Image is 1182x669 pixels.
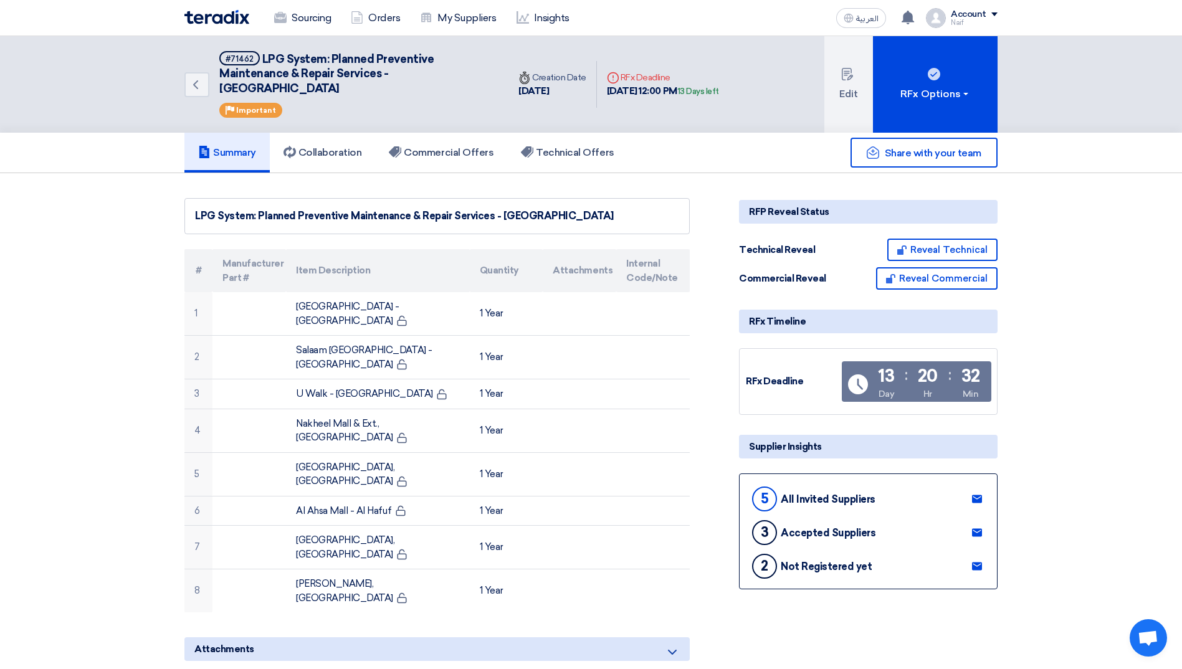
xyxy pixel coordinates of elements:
div: Day [879,387,895,401]
button: Edit [824,36,873,133]
td: 1 Year [470,569,543,613]
div: Not Registered yet [781,561,872,572]
a: Orders [341,4,410,32]
div: [DATE] [518,84,586,98]
div: Supplier Insights [739,435,998,458]
button: العربية [836,8,886,28]
th: Manufacturer Part # [212,249,286,292]
div: RFP Reveal Status [739,200,998,224]
div: RFx Deadline [746,374,839,389]
a: Technical Offers [507,133,627,173]
a: Commercial Offers [375,133,507,173]
a: Collaboration [270,133,376,173]
h5: Commercial Offers [389,146,493,159]
th: Attachments [543,249,616,292]
td: 6 [184,496,212,526]
a: My Suppliers [410,4,506,32]
a: Sourcing [264,4,341,32]
div: : [948,364,951,386]
div: [DATE] 12:00 PM [607,84,719,98]
h5: LPG System: Planned Preventive Maintenance & Repair Services - Central & Eastern Malls [219,51,493,96]
td: Salaam [GEOGRAPHIC_DATA] - [GEOGRAPHIC_DATA] [286,336,469,379]
span: LPG System: Planned Preventive Maintenance & Repair Services - [GEOGRAPHIC_DATA] [219,52,434,95]
td: 3 [184,379,212,409]
div: Commercial Reveal [739,272,832,286]
img: Teradix logo [184,10,249,24]
td: 1 Year [470,336,543,379]
div: Creation Date [518,71,586,84]
div: 13 Days left [677,85,719,98]
td: 1 Year [470,292,543,336]
td: [PERSON_NAME], [GEOGRAPHIC_DATA] [286,569,469,613]
div: Min [963,387,979,401]
td: 1 [184,292,212,336]
span: Share with your team [885,147,981,159]
th: Quantity [470,249,543,292]
a: Summary [184,133,270,173]
div: 5 [752,486,777,511]
div: LPG System: Planned Preventive Maintenance & Repair Services - [GEOGRAPHIC_DATA] [195,209,679,224]
td: [GEOGRAPHIC_DATA] - [GEOGRAPHIC_DATA] [286,292,469,336]
div: 2 [752,554,777,579]
button: RFx Options [873,36,998,133]
div: Open chat [1130,619,1167,657]
td: [GEOGRAPHIC_DATA], [GEOGRAPHIC_DATA] [286,452,469,496]
h5: Technical Offers [521,146,614,159]
td: 5 [184,452,212,496]
div: 20 [918,368,938,385]
td: 1 Year [470,379,543,409]
img: profile_test.png [926,8,946,28]
div: Naif [951,19,998,26]
span: العربية [856,14,879,23]
td: 8 [184,569,212,613]
a: Insights [507,4,579,32]
div: 13 [878,368,894,385]
button: Reveal Commercial [876,267,998,290]
span: Important [236,106,276,115]
th: Internal Code/Note [616,249,690,292]
td: [GEOGRAPHIC_DATA], [GEOGRAPHIC_DATA] [286,526,469,569]
td: 4 [184,409,212,452]
div: RFx Options [900,87,971,102]
td: 7 [184,526,212,569]
div: RFx Timeline [739,310,998,333]
th: Item Description [286,249,469,292]
h5: Collaboration [284,146,362,159]
td: 1 Year [470,526,543,569]
div: Accepted Suppliers [781,527,875,539]
div: 32 [961,368,980,385]
td: 1 Year [470,409,543,452]
td: 1 Year [470,452,543,496]
h5: Summary [198,146,256,159]
td: U Walk - [GEOGRAPHIC_DATA] [286,379,469,409]
div: Hr [923,387,932,401]
div: RFx Deadline [607,71,719,84]
div: : [905,364,908,386]
button: Reveal Technical [887,239,998,261]
div: Account [951,9,986,20]
span: Attachments [194,642,254,656]
div: All Invited Suppliers [781,493,875,505]
td: Al Ahsa Mall - Al Hafuf [286,496,469,526]
td: Nakheel Mall & Ext., [GEOGRAPHIC_DATA] [286,409,469,452]
div: #71462 [226,55,254,63]
th: # [184,249,212,292]
td: 2 [184,336,212,379]
td: 1 Year [470,496,543,526]
div: 3 [752,520,777,545]
div: Technical Reveal [739,243,832,257]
